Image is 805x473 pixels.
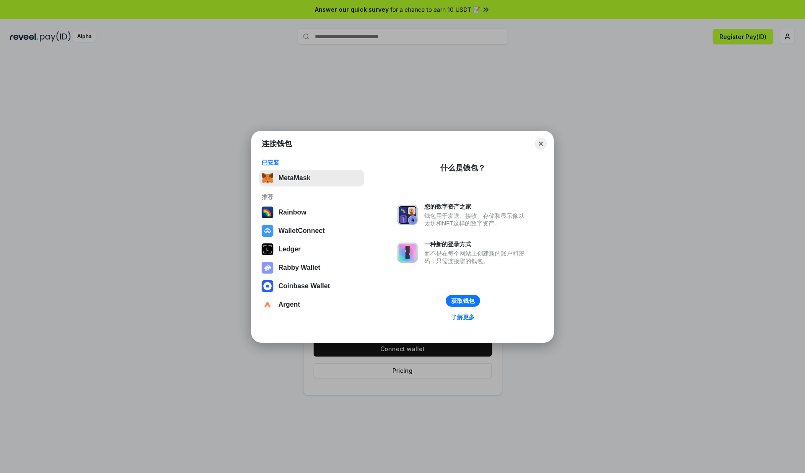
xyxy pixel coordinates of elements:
[397,243,418,263] img: svg+xml,%3Csvg%20xmlns%3D%22http%3A%2F%2Fwww.w3.org%2F2000%2Fsvg%22%20fill%3D%22none%22%20viewBox...
[424,250,528,265] div: 而不是在每个网站上创建新的账户和密码，只需连接您的钱包。
[259,204,364,221] button: Rainbow
[278,174,310,182] div: MetaMask
[278,209,306,216] div: Rainbow
[278,301,300,308] div: Argent
[262,280,273,292] img: svg+xml,%3Csvg%20width%3D%2228%22%20height%3D%2228%22%20viewBox%3D%220%200%2028%2028%22%20fill%3D...
[535,138,547,150] button: Close
[262,172,273,184] img: svg+xml,%3Csvg%20fill%3D%22none%22%20height%3D%2233%22%20viewBox%3D%220%200%2035%2033%22%20width%...
[262,299,273,310] img: svg+xml,%3Csvg%20width%3D%2228%22%20height%3D%2228%22%20viewBox%3D%220%200%2028%2028%22%20fill%3D...
[262,139,292,149] h1: 连接钱包
[262,262,273,274] img: svg+xml,%3Csvg%20xmlns%3D%22http%3A%2F%2Fwww.w3.org%2F2000%2Fsvg%22%20fill%3D%22none%22%20viewBox...
[259,259,364,276] button: Rabby Wallet
[259,170,364,186] button: MetaMask
[262,207,273,218] img: svg+xml,%3Csvg%20width%3D%22120%22%20height%3D%22120%22%20viewBox%3D%220%200%20120%20120%22%20fil...
[446,295,480,307] button: 获取钱包
[446,312,480,323] a: 了解更多
[440,163,486,173] div: 什么是钱包？
[424,203,528,210] div: 您的数字资产之家
[424,240,528,248] div: 一种新的登录方式
[278,264,320,271] div: Rabby Wallet
[278,282,330,290] div: Coinbase Wallet
[262,193,362,201] div: 推荐
[259,241,364,258] button: Ledger
[259,222,364,239] button: WalletConnect
[262,243,273,255] img: svg+xml,%3Csvg%20xmlns%3D%22http%3A%2F%2Fwww.w3.org%2F2000%2Fsvg%22%20width%3D%2228%22%20height%3...
[259,278,364,295] button: Coinbase Wallet
[424,212,528,227] div: 钱包用于发送、接收、存储和显示像以太坊和NFT这样的数字资产。
[278,246,301,253] div: Ledger
[262,225,273,237] img: svg+xml,%3Csvg%20width%3D%2228%22%20height%3D%2228%22%20viewBox%3D%220%200%2028%2028%22%20fill%3D...
[397,205,418,225] img: svg+xml,%3Csvg%20xmlns%3D%22http%3A%2F%2Fwww.w3.org%2F2000%2Fsvg%22%20fill%3D%22none%22%20viewBox...
[451,297,475,305] div: 获取钱包
[259,296,364,313] button: Argent
[262,159,362,166] div: 已安装
[278,227,325,235] div: WalletConnect
[451,313,475,321] div: 了解更多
